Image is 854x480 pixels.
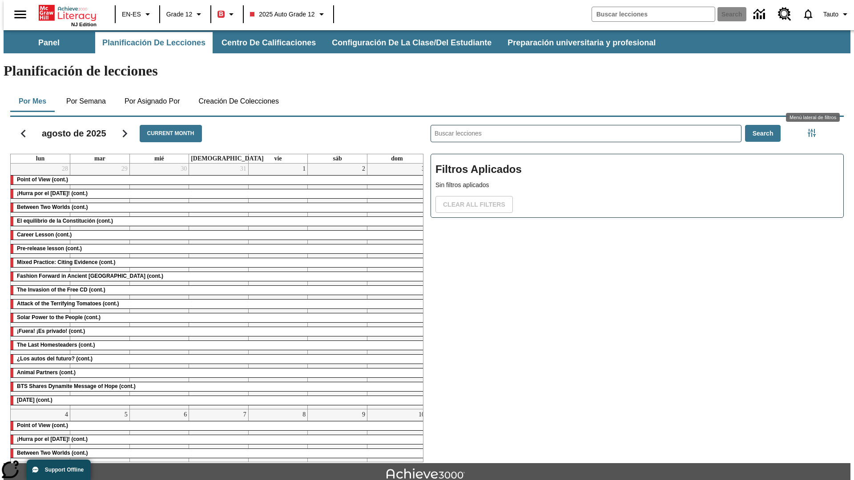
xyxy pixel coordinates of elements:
a: 6 de agosto de 2025 [182,409,189,420]
a: 29 de julio de 2025 [120,164,129,174]
span: Animal Partners (cont.) [17,369,76,376]
td: 2 de agosto de 2025 [308,164,367,409]
a: 28 de julio de 2025 [60,164,70,174]
div: Point of View (cont.) [11,421,427,430]
button: Current Month [140,125,202,142]
button: Seguir [113,122,136,145]
span: 2025 Auto Grade 12 [250,10,314,19]
span: Pre-release lesson (cont.) [17,245,82,252]
div: The Last Homesteaders (cont.) [11,341,427,350]
a: 31 de julio de 2025 [238,164,248,174]
div: ¡Fuera! ¡Es privado! (cont.) [11,327,427,336]
a: jueves [189,154,266,163]
span: Día del Trabajo (cont.) [17,397,52,403]
div: Pre-release lesson (cont.) [11,244,427,253]
a: 5 de agosto de 2025 [123,409,129,420]
span: ¡Fuera! ¡Es privado! (cont.) [17,328,85,334]
p: Sin filtros aplicados [435,180,839,190]
button: Por mes [10,91,55,112]
a: lunes [34,154,46,163]
div: Fashion Forward in Ancient Rome (cont.) [11,272,427,281]
a: 10 de agosto de 2025 [417,409,427,420]
h2: agosto de 2025 [42,128,106,139]
span: Point of View (cont.) [17,422,68,428]
span: BTS Shares Dynamite Message of Hope (cont.) [17,383,136,389]
span: Mixed Practice: Citing Evidence (cont.) [17,259,115,265]
a: 3 de agosto de 2025 [420,164,427,174]
button: Perfil/Configuración [820,6,854,22]
td: 1 de agosto de 2025 [248,164,308,409]
input: Buscar lecciones [431,125,741,142]
span: Solar Power to the People (cont.) [17,314,101,320]
div: Filtros Aplicados [431,154,844,218]
span: ¿Los autos del futuro? (cont.) [17,356,93,362]
a: Notificaciones [797,3,820,26]
button: Planificación de lecciones [95,32,213,53]
span: Attack of the Terrifying Tomatoes (cont.) [17,300,119,307]
div: Portada [39,3,97,27]
div: Solar Power to the People (cont.) [11,313,427,322]
div: Mixed Practice: Citing Evidence (cont.) [11,258,427,267]
button: Por asignado por [117,91,187,112]
a: domingo [389,154,404,163]
a: miércoles [153,154,166,163]
button: Regresar [12,122,35,145]
span: The Last Homesteaders (cont.) [17,342,95,348]
a: Portada [39,4,97,22]
span: Fashion Forward in Ancient Rome (cont.) [17,273,163,279]
a: Centro de recursos, Se abrirá en una pestaña nueva. [773,2,797,26]
span: Between Two Worlds (cont.) [17,204,88,210]
div: Subbarra de navegación [4,32,664,53]
span: The Invasion of the Free CD (cont.) [17,287,105,293]
span: Support Offline [45,467,84,473]
button: Class: 2025 Auto Grade 12, Selecciona una clase [246,6,330,22]
a: Centro de información [748,2,773,27]
div: Menú lateral de filtros [786,113,840,122]
div: Point of View (cont.) [11,176,427,184]
div: Día del Trabajo (cont.) [11,396,427,405]
button: Configuración de la clase/del estudiante [325,32,499,53]
div: ¿Los autos del futuro? (cont.) [11,355,427,364]
div: Between Two Worlds (cont.) [11,449,427,458]
div: The Invasion of the Free CD (cont.) [11,286,427,295]
td: 31 de julio de 2025 [189,164,249,409]
div: Attack of the Terrifying Tomatoes (cont.) [11,300,427,308]
button: Search [745,125,781,142]
a: 7 de agosto de 2025 [242,409,248,420]
td: 29 de julio de 2025 [70,164,130,409]
a: 1 de agosto de 2025 [301,164,307,174]
button: Boost El color de la clase es rojo. Cambiar el color de la clase. [214,6,240,22]
a: 4 de agosto de 2025 [63,409,70,420]
input: search field [592,7,715,21]
span: Tauto [823,10,838,19]
span: ¡Hurra por el Día de la Constitución! (cont.) [17,436,88,442]
button: Grado: Grade 12, Elige un grado [163,6,208,22]
a: 8 de agosto de 2025 [301,409,307,420]
button: Support Offline [27,460,91,480]
span: Grade 12 [166,10,192,19]
div: Buscar [423,113,844,462]
a: viernes [272,154,283,163]
span: B [219,8,223,20]
button: Preparación universitaria y profesional [500,32,663,53]
div: Career Lesson (cont.) [11,231,427,240]
div: El equilibrio de la Constitución (cont.) [11,217,427,226]
span: Between Two Worlds (cont.) [17,450,88,456]
span: Point of View (cont.) [17,176,68,183]
a: martes [93,154,107,163]
a: 30 de julio de 2025 [179,164,189,174]
button: Creación de colecciones [191,91,286,112]
div: Between Two Worlds (cont.) [11,203,427,212]
h2: Filtros Aplicados [435,159,839,180]
button: Language: EN-ES, Selecciona un idioma [118,6,157,22]
div: Animal Partners (cont.) [11,368,427,377]
button: Abrir el menú lateral [7,1,33,28]
span: El equilibrio de la Constitución (cont.) [17,218,113,224]
span: ¡Hurra por el Día de la Constitución! (cont.) [17,190,88,196]
td: 28 de julio de 2025 [11,164,70,409]
div: Subbarra de navegación [4,30,850,53]
button: Menú lateral de filtros [803,124,821,142]
div: ¡Hurra por el Día de la Constitución! (cont.) [11,189,427,198]
h1: Planificación de lecciones [4,63,850,79]
button: Panel [4,32,93,53]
